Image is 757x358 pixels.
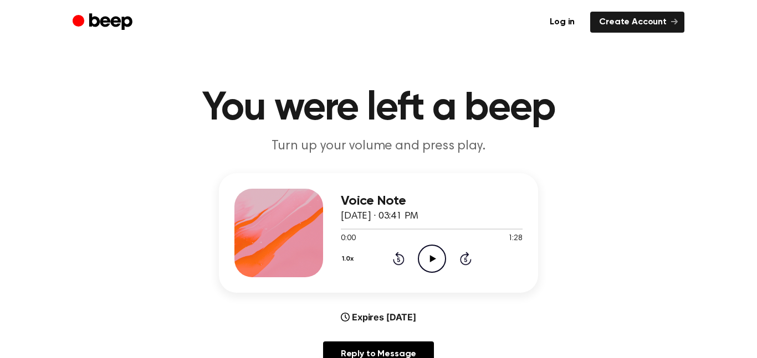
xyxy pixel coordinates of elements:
[341,310,416,324] div: Expires [DATE]
[590,12,684,33] a: Create Account
[341,233,355,245] span: 0:00
[341,250,358,268] button: 1.0x
[341,194,523,209] h3: Voice Note
[541,12,584,33] a: Log in
[508,233,523,245] span: 1:28
[341,211,418,221] span: [DATE] · 03:41 PM
[95,89,662,128] h1: You were left a beep
[73,12,135,33] a: Beep
[166,137,591,155] p: Turn up your volume and press play.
